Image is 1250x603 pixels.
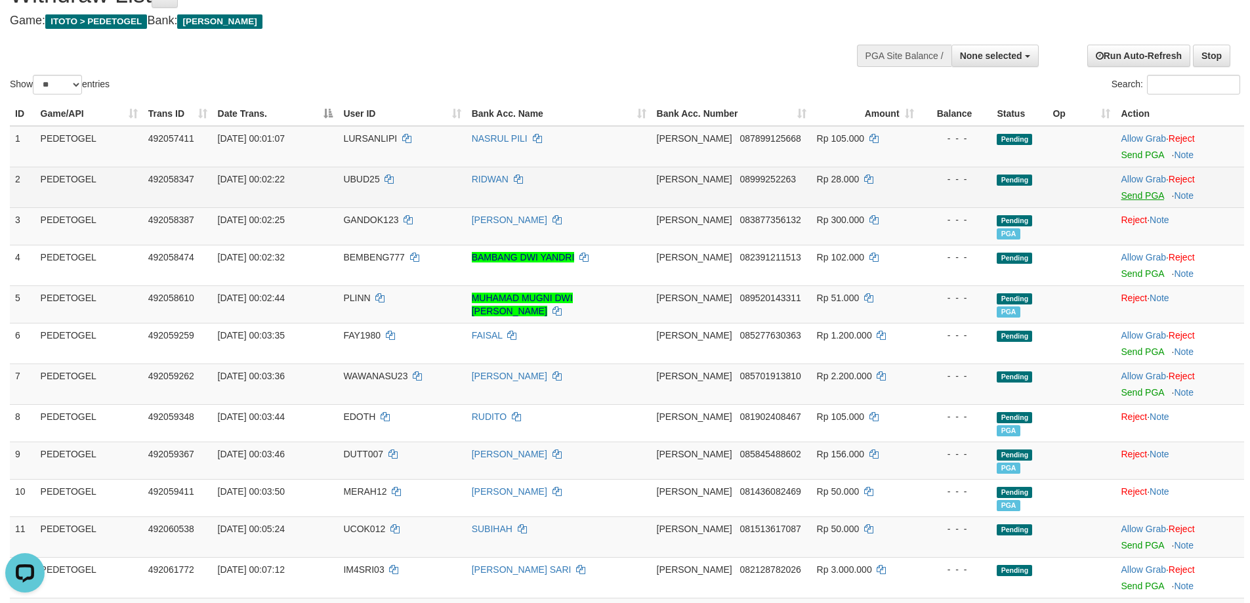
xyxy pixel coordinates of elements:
span: Copy 089520143311 to clipboard [740,293,801,303]
td: PEDETOGEL [35,479,143,516]
th: Action [1115,102,1244,126]
th: Trans ID: activate to sort column ascending [143,102,213,126]
a: Reject [1121,486,1147,497]
a: Note [1174,540,1194,551]
span: Rp 102.000 [817,252,864,262]
a: Allow Grab [1121,330,1165,341]
span: Rp 105.000 [817,133,864,144]
span: [DATE] 00:02:32 [218,252,285,262]
span: [DATE] 00:03:35 [218,330,285,341]
span: [DATE] 00:07:12 [218,564,285,575]
span: Copy 082391211513 to clipboard [740,252,801,262]
span: LURSANLIPI [343,133,397,144]
td: PEDETOGEL [35,245,143,285]
span: Copy 085277630363 to clipboard [740,330,801,341]
span: · [1121,564,1168,575]
td: · [1115,404,1244,442]
a: [PERSON_NAME] [472,215,547,225]
h4: Game: Bank: [10,14,820,28]
span: [DATE] 00:03:50 [218,486,285,497]
td: · [1115,364,1244,404]
a: Stop [1193,45,1230,67]
th: Bank Acc. Number: activate to sort column ascending [652,102,812,126]
span: GANDOK123 [343,215,398,225]
span: · [1121,252,1168,262]
td: 5 [10,285,35,323]
span: Pending [997,524,1032,535]
td: PEDETOGEL [35,285,143,323]
a: Reject [1169,371,1195,381]
span: Pending [997,253,1032,264]
span: Pending [997,331,1032,342]
td: 1 [10,126,35,167]
span: [DATE] 00:02:44 [218,293,285,303]
a: RIDWAN [472,174,509,184]
td: · [1115,442,1244,479]
span: [DATE] 00:03:36 [218,371,285,381]
a: RUDITO [472,411,507,422]
span: [PERSON_NAME] [657,564,732,575]
a: Reject [1169,174,1195,184]
th: Bank Acc. Name: activate to sort column ascending [467,102,652,126]
span: [PERSON_NAME] [657,449,732,459]
td: 8 [10,404,35,442]
span: Copy 085701913810 to clipboard [740,371,801,381]
th: ID [10,102,35,126]
th: Amount: activate to sort column ascending [812,102,919,126]
span: Pending [997,371,1032,383]
div: - - - [925,447,987,461]
td: PEDETOGEL [35,207,143,245]
a: Note [1150,449,1169,459]
td: PEDETOGEL [35,126,143,167]
td: · [1115,516,1244,557]
span: Rp 1.200.000 [817,330,872,341]
span: PGA [997,463,1020,474]
td: 2 [10,167,35,207]
span: ITOTO > PEDETOGEL [45,14,147,29]
span: Pending [997,293,1032,304]
span: Rp 28.000 [817,174,860,184]
th: Status [991,102,1047,126]
a: Allow Grab [1121,371,1165,381]
a: Allow Grab [1121,133,1165,144]
div: PGA Site Balance / [857,45,951,67]
span: [DATE] 00:02:25 [218,215,285,225]
div: - - - [925,563,987,576]
a: Reject [1121,293,1147,303]
td: · [1115,285,1244,323]
td: PEDETOGEL [35,404,143,442]
span: Copy 081513617087 to clipboard [740,524,801,534]
span: BEMBENG777 [343,252,404,262]
div: - - - [925,132,987,145]
span: None selected [960,51,1022,61]
a: Reject [1121,411,1147,422]
a: SUBIHAH [472,524,512,534]
label: Show entries [10,75,110,94]
a: Allow Grab [1121,564,1165,575]
div: - - - [925,173,987,186]
div: - - - [925,485,987,498]
div: - - - [925,213,987,226]
span: [PERSON_NAME] [657,133,732,144]
span: Rp 156.000 [817,449,864,459]
span: MERAH12 [343,486,386,497]
a: Note [1174,387,1194,398]
span: 492057411 [148,133,194,144]
td: · [1115,479,1244,516]
span: UBUD25 [343,174,379,184]
span: [PERSON_NAME] [657,524,732,534]
a: [PERSON_NAME] [472,449,547,459]
span: PGA [997,306,1020,318]
span: PGA [997,228,1020,239]
span: IM4SRI03 [343,564,384,575]
span: [PERSON_NAME] [657,411,732,422]
a: Send PGA [1121,268,1163,279]
span: 492059262 [148,371,194,381]
span: Rp 50.000 [817,486,860,497]
th: Op: activate to sort column ascending [1047,102,1115,126]
a: [PERSON_NAME] [472,486,547,497]
span: UCOK012 [343,524,385,534]
td: PEDETOGEL [35,323,143,364]
td: 3 [10,207,35,245]
td: PEDETOGEL [35,167,143,207]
